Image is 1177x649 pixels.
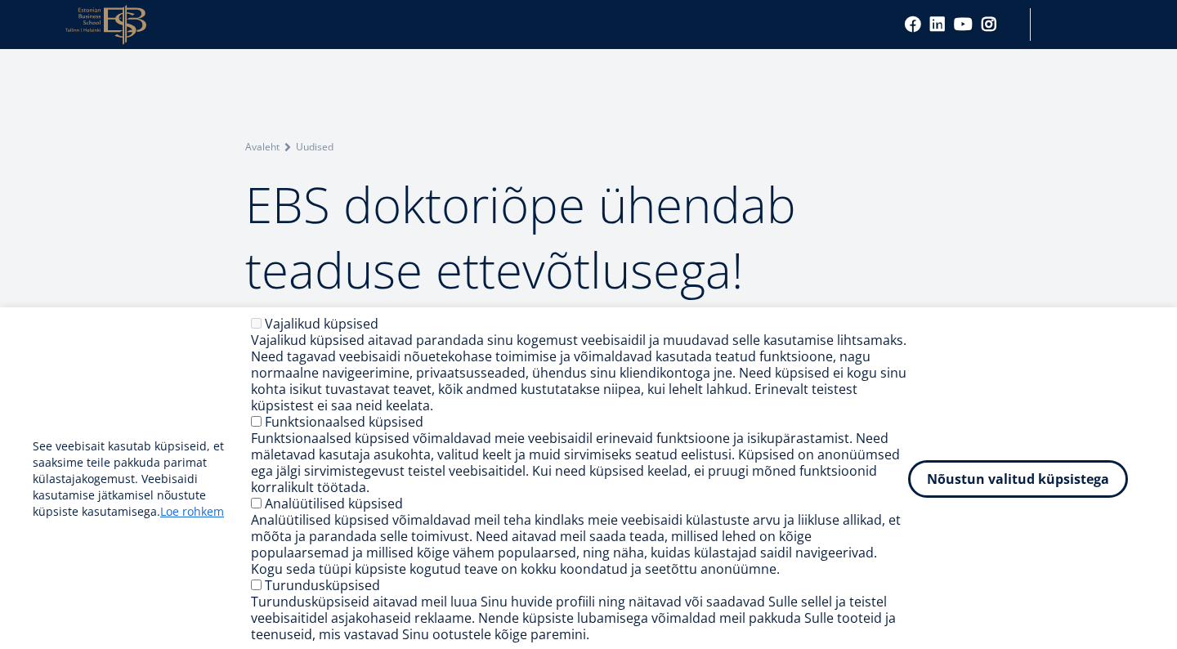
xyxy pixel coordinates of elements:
[908,460,1128,498] button: Nõustun valitud küpsistega
[265,495,403,512] label: Analüütilised küpsised
[265,576,380,594] label: Turundusküpsised
[160,504,224,520] a: Loe rohkem
[33,438,251,520] p: See veebisait kasutab küpsiseid, et saaksime teile pakkuda parimat külastajakogemust. Veebisaidi ...
[296,139,333,155] a: Uudised
[265,413,423,431] label: Funktsionaalsed küpsised
[251,512,908,577] div: Analüütilised küpsised võimaldavad meil teha kindlaks meie veebisaidi külastuste arvu ja liikluse...
[905,16,921,33] a: Facebook
[954,16,973,33] a: Youtube
[929,16,946,33] a: Linkedin
[245,171,796,303] span: EBS doktoriõpe ühendab teaduse ettevõtlusega!
[265,315,378,333] label: Vajalikud küpsised
[245,139,280,155] a: Avaleht
[251,332,908,414] div: Vajalikud küpsised aitavad parandada sinu kogemust veebisaidil ja muudavad selle kasutamise lihts...
[251,593,908,642] div: Turundusküpsiseid aitavad meil luua Sinu huvide profiili ning näitavad või saadavad Sulle sellel ...
[251,430,908,495] div: Funktsionaalsed küpsised võimaldavad meie veebisaidil erinevaid funktsioone ja isikupärastamist. ...
[981,16,997,33] a: Instagram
